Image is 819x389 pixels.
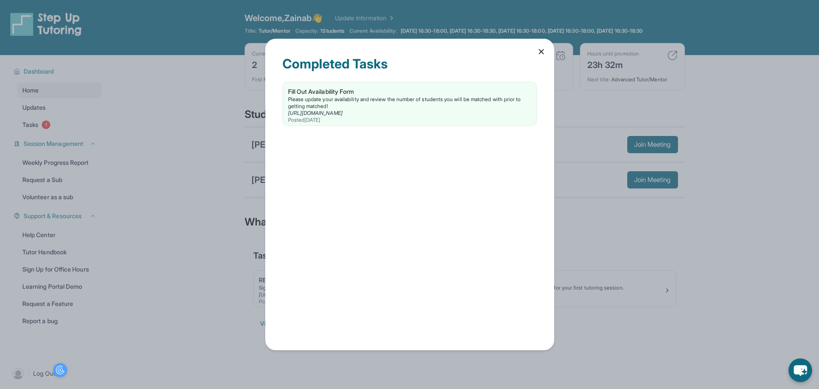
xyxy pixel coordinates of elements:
a: Fill Out Availability FormPlease update your availability and review the number of students you w... [283,82,537,125]
div: Please update your availability and review the number of students you will be matched with prior ... [288,96,531,110]
div: Posted [DATE] [288,117,531,123]
div: Fill Out Availability Form [288,87,531,96]
div: Completed Tasks [282,56,537,82]
button: chat-button [788,358,812,382]
a: [URL][DOMAIN_NAME] [288,110,343,116]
